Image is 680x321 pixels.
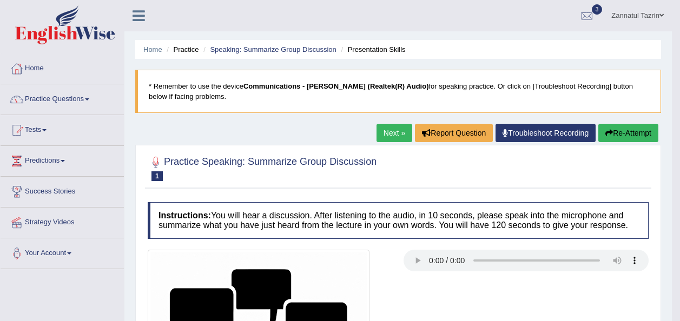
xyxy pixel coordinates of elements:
[135,70,661,113] blockquote: * Remember to use the device for speaking practice. Or click on [Troubleshoot Recording] button b...
[243,82,429,90] b: Communications - [PERSON_NAME] (Realtek(R) Audio)
[592,4,603,15] span: 3
[148,154,377,181] h2: Practice Speaking: Summarize Group Discussion
[148,202,649,238] h4: You will hear a discussion. After listening to the audio, in 10 seconds, please speak into the mi...
[1,208,124,235] a: Strategy Videos
[496,124,596,142] a: Troubleshoot Recording
[1,115,124,142] a: Tests
[1,238,124,265] a: Your Account
[164,44,199,55] li: Practice
[159,211,211,220] b: Instructions:
[1,84,124,111] a: Practice Questions
[377,124,412,142] a: Next »
[151,171,163,181] span: 1
[143,45,162,54] a: Home
[1,54,124,81] a: Home
[415,124,493,142] button: Report Question
[338,44,405,55] li: Presentation Skills
[1,177,124,204] a: Success Stories
[210,45,336,54] a: Speaking: Summarize Group Discussion
[598,124,658,142] button: Re-Attempt
[1,146,124,173] a: Predictions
